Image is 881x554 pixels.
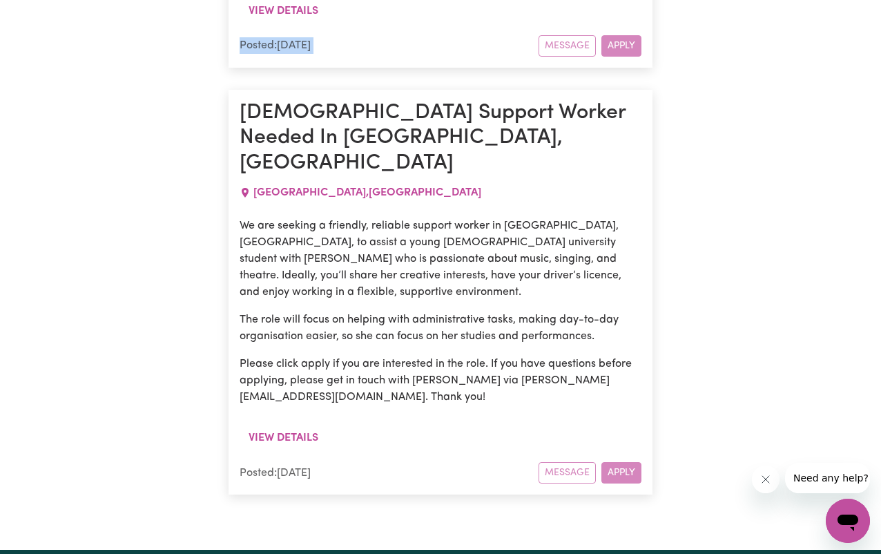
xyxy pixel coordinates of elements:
[752,466,780,493] iframe: Close message
[240,312,641,345] p: The role will focus on helping with administrative tasks, making day-to-day organisation easier, ...
[240,101,641,176] h1: [DEMOGRAPHIC_DATA] Support Worker Needed In [GEOGRAPHIC_DATA], [GEOGRAPHIC_DATA]
[240,425,327,451] button: View details
[785,463,870,493] iframe: Message from company
[240,218,641,300] p: We are seeking a friendly, reliable support worker in [GEOGRAPHIC_DATA], [GEOGRAPHIC_DATA], to as...
[253,187,481,198] span: [GEOGRAPHIC_DATA] , [GEOGRAPHIC_DATA]
[826,499,870,543] iframe: Button to launch messaging window
[240,465,539,481] div: Posted: [DATE]
[240,356,641,405] p: Please click apply if you are interested in the role. If you have questions before applying, plea...
[240,37,539,54] div: Posted: [DATE]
